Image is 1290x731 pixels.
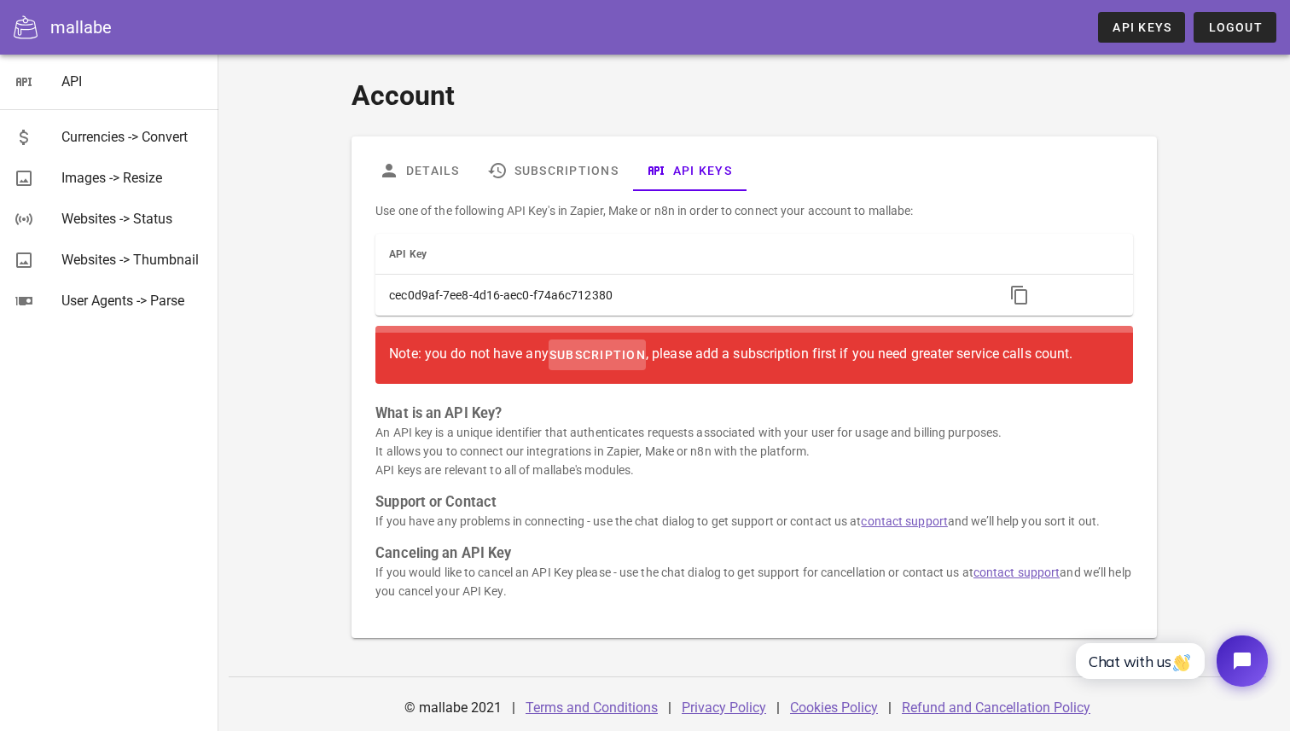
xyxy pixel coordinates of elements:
h1: Account [352,75,1156,116]
a: API Keys [632,150,746,191]
p: Use one of the following API Key's in Zapier, Make or n8n in order to connect your account to mal... [375,201,1132,220]
h3: Support or Contact [375,493,1132,512]
p: An API key is a unique identifier that authenticates requests associated with your user for usage... [375,423,1132,479]
a: Refund and Cancellation Policy [902,699,1090,716]
span: API Keys [1112,20,1171,34]
div: Websites -> Status [61,211,205,227]
a: API Keys [1098,12,1185,43]
th: API Key: Not sorted. Activate to sort ascending. [375,234,991,275]
div: | [668,687,671,728]
div: | [776,687,780,728]
div: Currencies -> Convert [61,129,205,145]
span: API Key [389,248,427,260]
td: cec0d9af-7ee8-4d16-aec0-f74a6c712380 [375,275,991,316]
h3: What is an API Key? [375,404,1132,423]
button: Logout [1194,12,1276,43]
span: Logout [1207,20,1263,34]
a: Cookies Policy [790,699,878,716]
div: | [512,687,515,728]
div: Note: you do not have any , please add a subscription first if you need greater service calls count. [389,339,1119,370]
a: contact support [973,566,1060,579]
p: If you have any problems in connecting - use the chat dialog to get support or contact us at and ... [375,512,1132,531]
p: If you would like to cancel an API Key please - use the chat dialog to get support for cancellati... [375,563,1132,600]
div: mallabe [50,15,112,40]
div: User Agents -> Parse [61,293,205,309]
div: © mallabe 2021 [394,687,512,728]
a: contact support [861,514,948,528]
h3: Canceling an API Key [375,544,1132,563]
iframe: Tidio Chat [1057,621,1282,701]
div: Images -> Resize [61,170,205,186]
a: subscription [549,339,646,370]
span: subscription [549,348,646,362]
a: Terms and Conditions [526,699,658,716]
a: Details [365,150,474,191]
div: | [888,687,892,728]
a: Privacy Policy [682,699,766,716]
a: Subscriptions [474,150,632,191]
div: Websites -> Thumbnail [61,252,205,268]
div: API [61,73,205,90]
